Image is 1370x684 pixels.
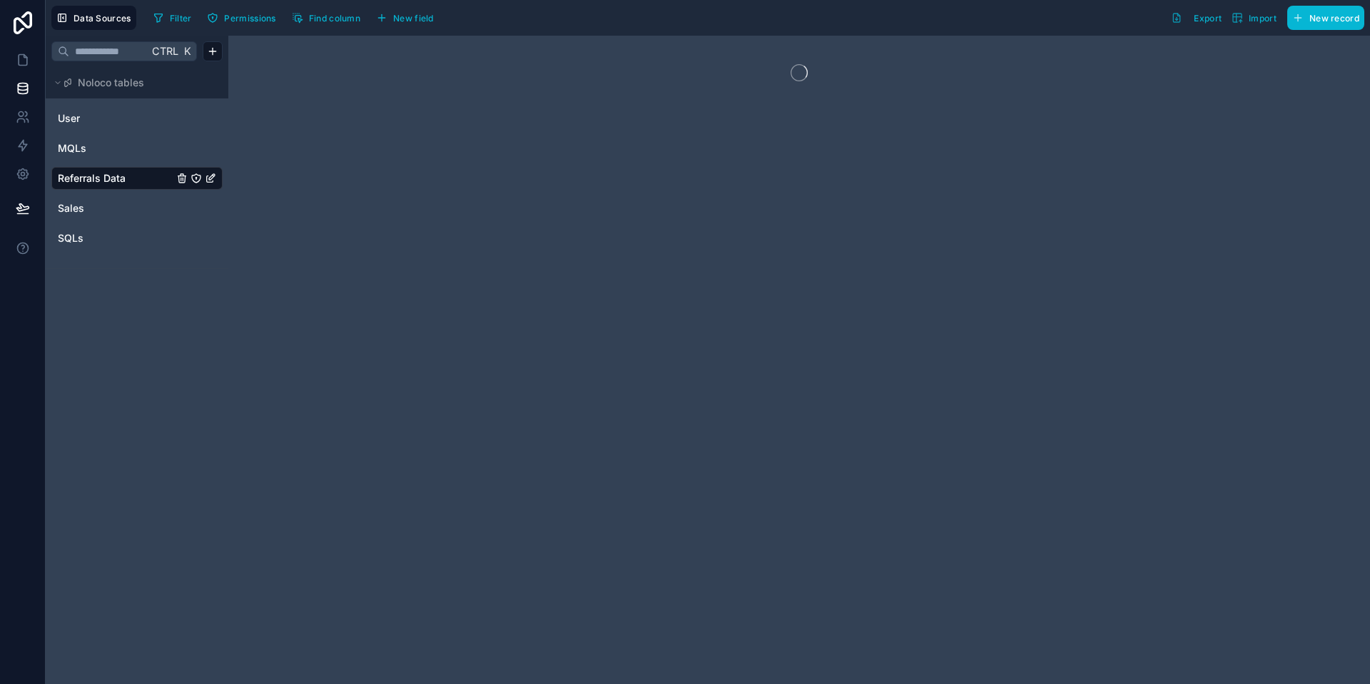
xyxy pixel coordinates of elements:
[151,42,180,60] span: Ctrl
[148,7,197,29] button: Filter
[58,231,83,245] span: SQLs
[309,13,360,24] span: Find column
[1287,6,1364,30] button: New record
[51,6,136,30] button: Data Sources
[58,231,173,245] a: SQLs
[58,201,84,215] span: Sales
[51,107,223,130] div: User
[1282,6,1364,30] a: New record
[58,141,86,155] span: MQLs
[182,46,192,56] span: K
[58,141,173,155] a: MQLs
[202,7,286,29] a: Permissions
[58,111,173,126] a: User
[1227,6,1282,30] button: Import
[224,13,275,24] span: Permissions
[51,227,223,250] div: SQLs
[58,201,173,215] a: Sales
[170,13,192,24] span: Filter
[287,7,365,29] button: Find column
[73,13,131,24] span: Data Sources
[51,167,223,190] div: Referrals Data
[393,13,434,24] span: New field
[1249,13,1277,24] span: Import
[371,7,439,29] button: New field
[51,197,223,220] div: Sales
[51,73,214,93] button: Noloco tables
[1309,13,1359,24] span: New record
[1166,6,1227,30] button: Export
[58,171,173,185] a: Referrals Data
[58,171,126,185] span: Referrals Data
[78,76,144,90] span: Noloco tables
[51,137,223,160] div: MQLs
[58,111,80,126] span: User
[1194,13,1222,24] span: Export
[202,7,280,29] button: Permissions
